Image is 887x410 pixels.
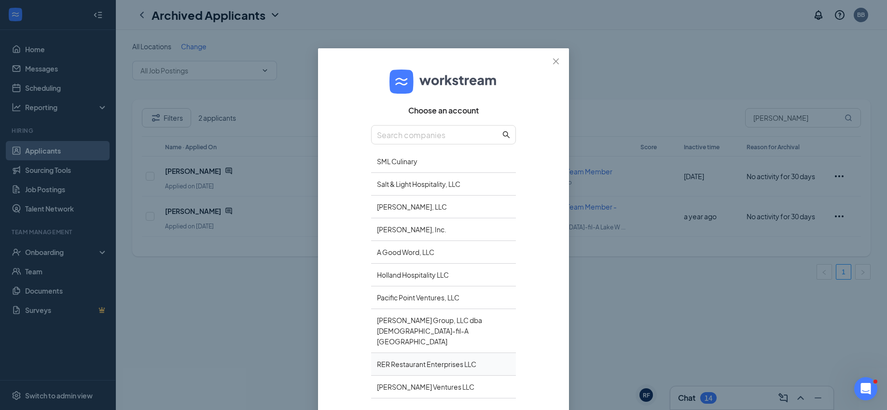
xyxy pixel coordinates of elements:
div: Salt & Light Hospitality, LLC [371,173,516,196]
div: [PERSON_NAME] Ventures LLC [371,376,516,398]
button: Close [543,48,569,74]
div: Pacific Point Ventures, LLC [371,286,516,309]
div: [PERSON_NAME], Inc. [371,218,516,241]
div: [PERSON_NAME] Group, LLC dba [DEMOGRAPHIC_DATA]-fil-A [GEOGRAPHIC_DATA] [371,309,516,353]
div: A Good Word, LLC [371,241,516,264]
span: search [502,131,510,139]
input: Search companies [377,129,500,141]
span: close [552,57,560,65]
div: Holland Hospitality LLC [371,264,516,286]
div: RER Restaurant Enterprises LLC [371,353,516,376]
div: SML Culinary [371,150,516,173]
iframe: Intercom live chat [854,377,877,400]
img: logo [389,70,498,94]
div: [PERSON_NAME], LLC [371,196,516,218]
span: Choose an account [408,106,479,115]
